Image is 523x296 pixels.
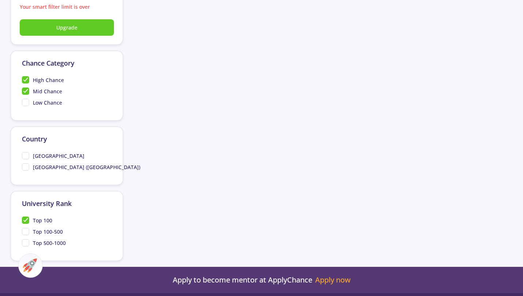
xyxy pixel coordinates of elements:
[33,152,84,160] span: [GEOGRAPHIC_DATA]
[56,24,77,31] span: Upgrade
[20,3,114,11] p: Your smart filter limit is over
[20,19,114,36] button: Upgrade
[33,76,64,84] span: High Chance
[22,58,112,68] p: Chance Category
[33,99,62,106] span: Low Chance
[22,199,112,209] p: University Rank
[22,134,112,144] p: Country
[33,163,140,171] span: [GEOGRAPHIC_DATA] ([GEOGRAPHIC_DATA])
[315,276,351,284] a: Apply now
[33,217,52,224] span: Top 100
[33,87,62,95] span: Mid Chance
[33,228,63,235] span: Top 100-500
[23,258,37,273] img: ac-market
[33,239,66,247] span: Top 500-1000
